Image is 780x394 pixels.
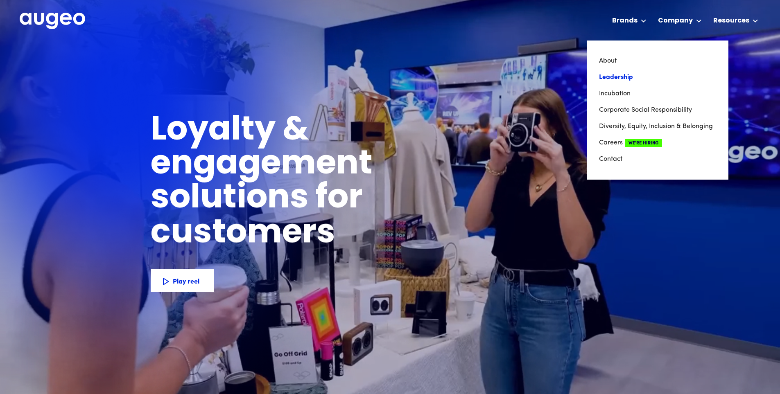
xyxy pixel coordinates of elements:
[599,69,716,86] a: Leadership
[587,41,728,180] nav: Company
[599,135,716,151] a: CareersWe're Hiring
[599,102,716,118] a: Corporate Social Responsibility
[599,86,716,102] a: Incubation
[20,13,85,30] a: home
[658,16,693,26] div: Company
[599,53,716,69] a: About
[612,16,638,26] div: Brands
[20,13,85,29] img: Augeo's full logo in white.
[625,139,662,147] span: We're Hiring
[713,16,749,26] div: Resources
[599,151,716,167] a: Contact
[599,118,716,135] a: Diversity, Equity, Inclusion & Belonging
